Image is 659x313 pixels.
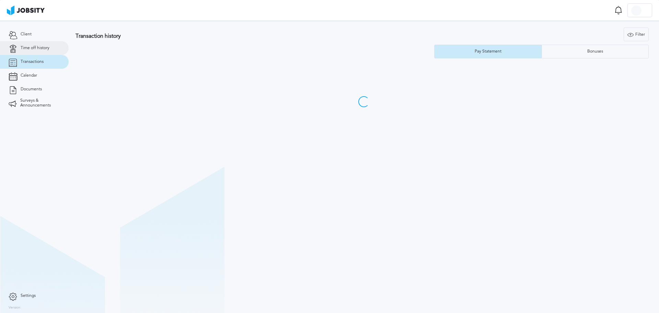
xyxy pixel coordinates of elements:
span: Calendar [21,73,37,78]
button: Filter [624,27,649,41]
span: Transactions [21,59,44,64]
span: Documents [21,87,42,92]
span: Surveys & Announcements [20,98,60,108]
div: Filter [624,28,648,42]
div: Bonuses [584,49,606,54]
label: Version: [9,306,21,310]
span: Time off history [21,46,49,51]
h3: Transaction history [76,33,389,39]
button: Pay Statement [434,45,542,58]
span: Client [21,32,32,37]
button: Bonuses [542,45,649,58]
div: Pay Statement [471,49,505,54]
img: ab4bad089aa723f57921c736e9817d99.png [7,5,45,15]
span: Settings [21,293,36,298]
